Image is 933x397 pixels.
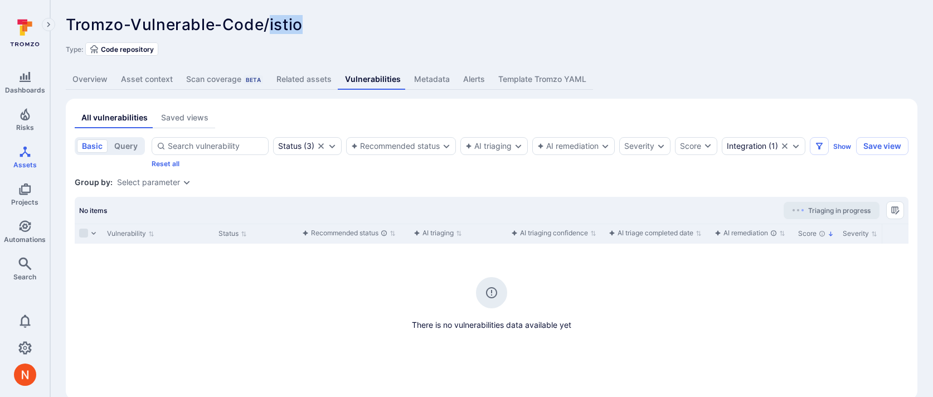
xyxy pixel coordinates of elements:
[624,142,654,151] button: Severity
[492,69,593,90] a: Template Tromzo YAML
[727,142,778,151] div: ( 1 )
[14,364,36,386] img: ACg8ocIprwjrgDQnDsNSk9Ghn5p5-B8DpAKWoJ5Gi9syOE4K59tr4Q=s96-c
[442,142,451,151] button: Expand dropdown
[715,227,777,239] div: AI remediation
[13,273,36,281] span: Search
[278,142,314,151] button: Status(3)
[680,141,701,152] div: Score
[186,74,263,85] div: Scan coverage
[317,142,325,151] button: Clear selection
[66,45,83,54] span: Type:
[727,142,766,151] div: Integration
[657,142,665,151] button: Expand dropdown
[75,319,908,331] span: There is no vulnerabilities data available yet
[182,178,191,187] button: Expand dropdown
[117,178,180,187] button: Select parameter
[117,178,191,187] div: grouping parameters
[456,69,492,90] a: Alerts
[833,142,851,151] button: Show
[511,227,588,239] div: AI triaging confidence
[727,142,778,151] button: Integration(1)
[278,142,302,151] div: Status
[793,209,804,211] img: Loading...
[514,142,523,151] button: Expand dropdown
[338,69,407,90] a: Vulnerabilities
[66,69,917,90] div: Asset tabs
[45,20,52,30] i: Expand navigation menu
[511,229,596,238] button: Sort by function(){return k.createElement(fN.A,{direction:"row",alignItems:"center",gap:4},k.crea...
[609,227,693,239] div: AI triage completed date
[715,229,785,238] button: Sort by function(){return k.createElement(fN.A,{direction:"row",alignItems:"center",gap:4},k.crea...
[601,142,610,151] button: Expand dropdown
[152,159,179,168] button: Reset all
[16,123,34,132] span: Risks
[856,137,908,155] button: Save view
[75,244,908,331] div: no results
[14,364,36,386] div: Neeren Patki
[244,75,263,84] div: Beta
[77,139,108,153] button: basic
[66,15,303,34] span: Tromzo-Vulnerable-Code/istio
[79,206,107,215] span: No items
[328,142,337,151] button: Expand dropdown
[109,139,143,153] button: query
[218,229,247,238] button: Sort by Status
[75,177,113,188] span: Group by:
[886,201,904,219] button: Manage columns
[161,112,208,123] div: Saved views
[351,142,440,151] button: Recommended status
[843,229,877,238] button: Sort by Severity
[42,18,55,31] button: Expand navigation menu
[107,229,154,238] button: Sort by Vulnerability
[465,142,512,151] button: AI triaging
[5,86,45,94] span: Dashboards
[11,198,38,206] span: Projects
[828,228,834,240] p: Sorted by: Highest first
[798,229,834,238] button: Sort by Score
[101,45,154,54] span: Code repository
[4,235,46,244] span: Automations
[270,69,338,90] a: Related assets
[810,137,829,155] button: Filters
[66,69,114,90] a: Overview
[791,142,800,151] button: Expand dropdown
[819,230,825,237] div: The vulnerability score is based on the parameters defined in the settings
[278,142,314,151] div: ( 3 )
[114,69,179,90] a: Asset context
[808,206,871,215] span: Triaging in progress
[414,227,454,239] div: AI triaging
[302,227,387,239] div: Recommended status
[537,142,599,151] button: AI remediation
[609,229,702,238] button: Sort by function(){return k.createElement(fN.A,{direction:"row",alignItems:"center",gap:4},k.crea...
[675,137,717,155] button: Score
[168,141,264,152] input: Search vulnerability
[407,69,456,90] a: Metadata
[79,229,88,238] span: Select all rows
[414,229,462,238] button: Sort by function(){return k.createElement(fN.A,{direction:"row",alignItems:"center",gap:4},k.crea...
[302,229,396,238] button: Sort by function(){return k.createElement(fN.A,{direction:"row",alignItems:"center",gap:4},k.crea...
[13,161,37,169] span: Assets
[75,108,908,128] div: assets tabs
[780,142,789,151] button: Clear selection
[81,112,148,123] div: All vulnerabilities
